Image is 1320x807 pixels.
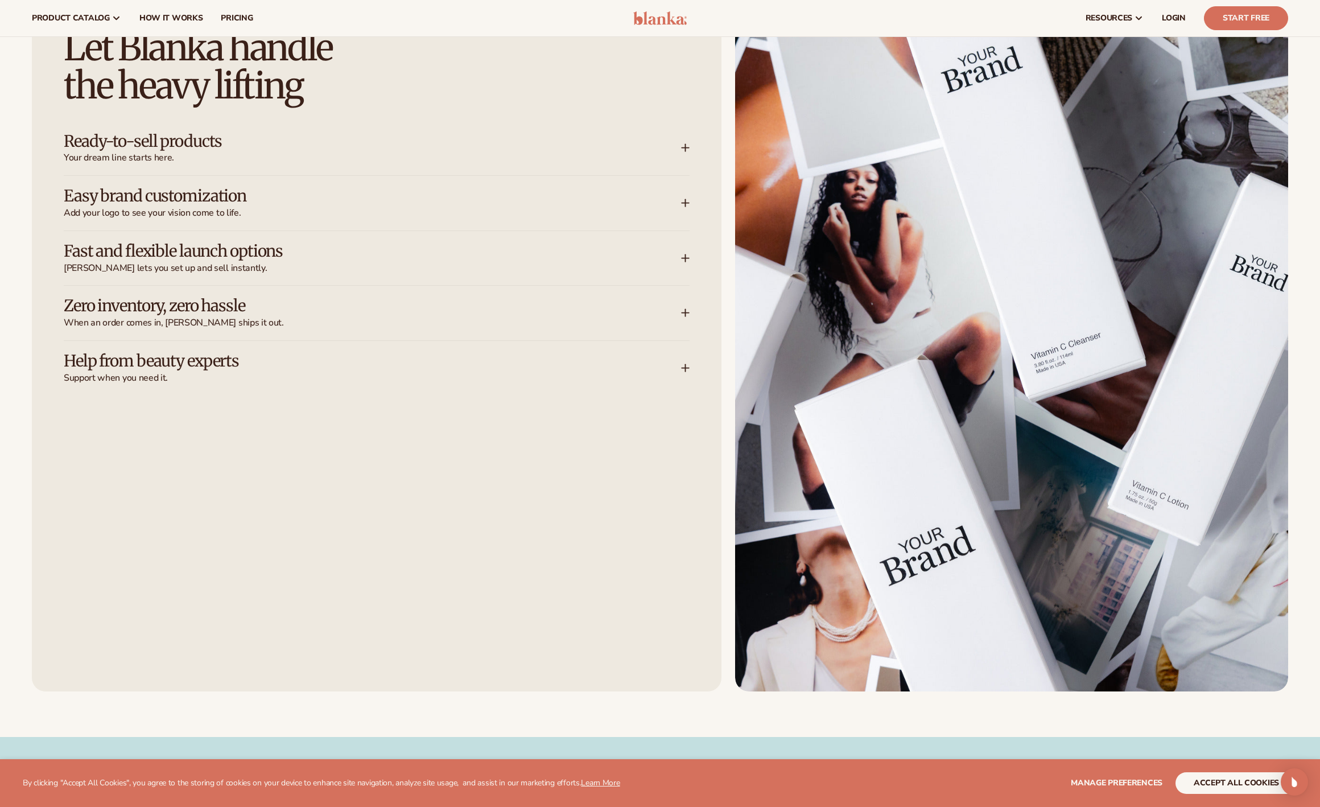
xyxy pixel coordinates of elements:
[64,152,681,164] span: Your dream line starts here.
[1175,772,1297,794] button: accept all cookies
[64,352,647,370] h3: Help from beauty experts
[64,207,681,219] span: Add your logo to see your vision come to life.
[1281,768,1308,796] div: Open Intercom Messenger
[221,14,253,23] span: pricing
[1071,772,1162,794] button: Manage preferences
[633,11,687,25] img: logo
[23,779,620,788] p: By clicking "Accept All Cookies", you agree to the storing of cookies on your device to enhance s...
[581,777,620,788] a: Learn More
[64,372,681,384] span: Support when you need it.
[32,14,110,23] span: product catalog
[64,297,647,315] h3: Zero inventory, zero hassle
[1162,14,1186,23] span: LOGIN
[64,187,647,205] h3: Easy brand customization
[139,14,203,23] span: How It Works
[64,242,647,260] h3: Fast and flexible launch options
[1086,14,1132,23] span: resources
[64,28,690,105] h2: Let Blanka handle the heavy lifting
[64,262,681,274] span: [PERSON_NAME] lets you set up and sell instantly.
[64,133,647,150] h3: Ready-to-sell products
[64,317,681,329] span: When an order comes in, [PERSON_NAME] ships it out.
[1071,777,1162,788] span: Manage preferences
[1204,6,1288,30] a: Start Free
